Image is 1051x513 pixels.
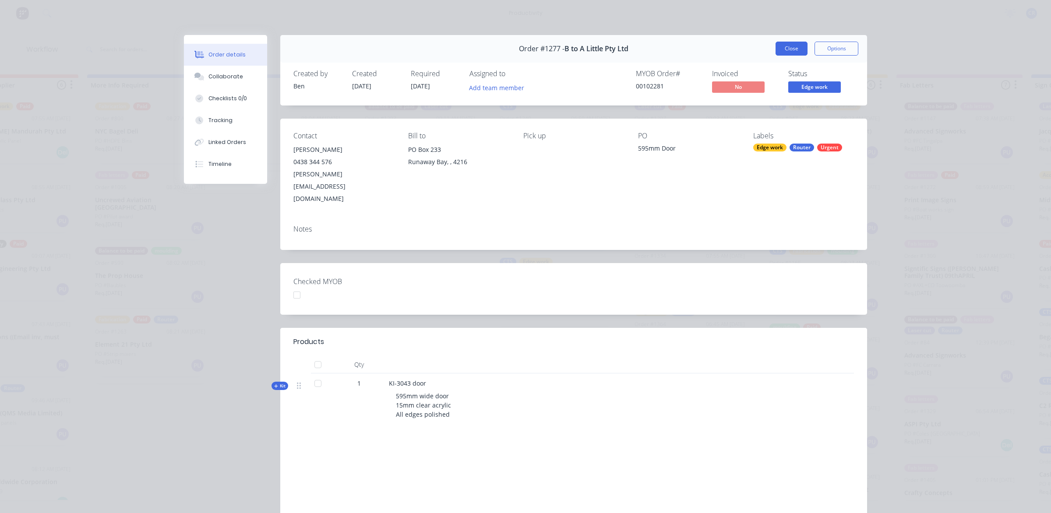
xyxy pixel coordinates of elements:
[272,382,288,390] div: Kit
[208,116,233,124] div: Tracking
[208,160,232,168] div: Timeline
[815,42,858,56] button: Options
[293,81,342,91] div: Ben
[753,132,854,140] div: Labels
[519,45,564,53] span: Order #1277 -
[293,144,394,205] div: [PERSON_NAME]0438 344 576[PERSON_NAME][EMAIL_ADDRESS][DOMAIN_NAME]
[638,132,739,140] div: PO
[274,383,286,389] span: Kit
[469,81,529,93] button: Add team member
[208,73,243,81] div: Collaborate
[293,276,403,287] label: Checked MYOB
[408,144,509,172] div: PO Box 233Runaway Bay, , 4216
[293,168,394,205] div: [PERSON_NAME][EMAIL_ADDRESS][DOMAIN_NAME]
[293,70,342,78] div: Created by
[184,153,267,175] button: Timeline
[333,356,385,373] div: Qty
[408,144,509,156] div: PO Box 233
[776,42,808,56] button: Close
[184,66,267,88] button: Collaborate
[184,131,267,153] button: Linked Orders
[712,70,778,78] div: Invoiced
[408,132,509,140] div: Bill to
[293,156,394,168] div: 0438 344 576
[184,88,267,109] button: Checklists 0/0
[184,109,267,131] button: Tracking
[293,132,394,140] div: Contact
[817,144,842,151] div: Urgent
[636,70,702,78] div: MYOB Order #
[411,82,430,90] span: [DATE]
[465,81,529,93] button: Add team member
[788,81,841,95] button: Edge work
[411,70,459,78] div: Required
[293,225,854,233] div: Notes
[564,45,628,53] span: B to A Little Pty Ltd
[712,81,765,92] span: No
[396,392,451,418] span: 595mm wide door 15mm clear acrylic All edges polished
[357,379,361,388] span: 1
[208,138,246,146] div: Linked Orders
[788,70,854,78] div: Status
[352,82,371,90] span: [DATE]
[293,144,394,156] div: [PERSON_NAME]
[352,70,400,78] div: Created
[408,156,509,168] div: Runaway Bay, , 4216
[208,51,246,59] div: Order details
[184,44,267,66] button: Order details
[636,81,702,91] div: 00102281
[469,70,557,78] div: Assigned to
[788,81,841,92] span: Edge work
[389,379,426,387] span: KI-3043 door
[293,337,324,347] div: Products
[790,144,814,151] div: Router
[523,132,624,140] div: Pick up
[208,95,247,102] div: Checklists 0/0
[753,144,786,151] div: Edge work
[638,144,739,156] div: 595mm Door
